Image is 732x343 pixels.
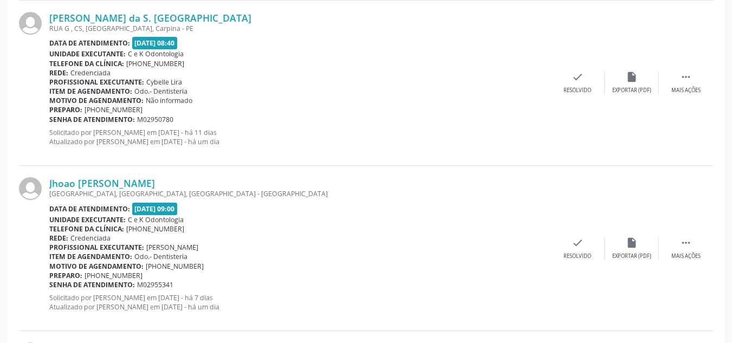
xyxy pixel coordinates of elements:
b: Data de atendimento: [49,38,130,48]
div: Mais ações [671,87,701,94]
b: Rede: [49,68,68,77]
p: Solicitado por [PERSON_NAME] em [DATE] - há 7 dias Atualizado por [PERSON_NAME] em [DATE] - há um... [49,293,550,312]
div: Exportar (PDF) [612,253,651,260]
b: Rede: [49,234,68,243]
b: Preparo: [49,105,82,114]
span: [PHONE_NUMBER] [126,59,184,68]
span: Credenciada [70,68,111,77]
span: Odo.- Dentisteria [134,252,187,261]
a: Jhoao [PERSON_NAME] [49,177,155,189]
b: Motivo de agendamento: [49,262,144,271]
span: C e K Odontologia [128,215,184,224]
b: Profissional executante: [49,243,144,252]
b: Unidade executante: [49,215,126,224]
div: Mais ações [671,253,701,260]
b: Telefone da clínica: [49,59,124,68]
span: C e K Odontologia [128,49,184,59]
b: Item de agendamento: [49,252,132,261]
i: insert_drive_file [626,237,638,249]
i: check [572,237,584,249]
div: RUA G , CS, [GEOGRAPHIC_DATA], Carpina - PE [49,24,550,33]
div: Exportar (PDF) [612,87,651,94]
span: Odo.- Dentisteria [134,87,187,96]
span: [PERSON_NAME] [146,243,198,252]
b: Telefone da clínica: [49,224,124,234]
i:  [680,237,692,249]
b: Profissional executante: [49,77,144,87]
span: [PHONE_NUMBER] [85,105,142,114]
a: [PERSON_NAME] da S. [GEOGRAPHIC_DATA] [49,12,251,24]
div: Resolvido [563,253,591,260]
div: [GEOGRAPHIC_DATA], [GEOGRAPHIC_DATA], [GEOGRAPHIC_DATA] - [GEOGRAPHIC_DATA] [49,189,550,198]
img: img [19,12,42,35]
span: [DATE] 08:40 [132,37,178,49]
b: Senha de atendimento: [49,115,135,124]
span: Cybelle Lira [146,77,182,87]
i: insert_drive_file [626,71,638,83]
b: Senha de atendimento: [49,280,135,289]
i: check [572,71,584,83]
span: [DATE] 09:00 [132,203,178,215]
span: Credenciada [70,234,111,243]
span: M02950780 [137,115,173,124]
p: Solicitado por [PERSON_NAME] em [DATE] - há 11 dias Atualizado por [PERSON_NAME] em [DATE] - há u... [49,128,550,146]
i:  [680,71,692,83]
b: Unidade executante: [49,49,126,59]
b: Item de agendamento: [49,87,132,96]
span: M02955341 [137,280,173,289]
img: img [19,177,42,200]
b: Preparo: [49,271,82,280]
span: [PHONE_NUMBER] [126,224,184,234]
span: [PHONE_NUMBER] [146,262,204,271]
div: Resolvido [563,87,591,94]
span: Não informado [146,96,192,105]
b: Motivo de agendamento: [49,96,144,105]
span: [PHONE_NUMBER] [85,271,142,280]
b: Data de atendimento: [49,204,130,213]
